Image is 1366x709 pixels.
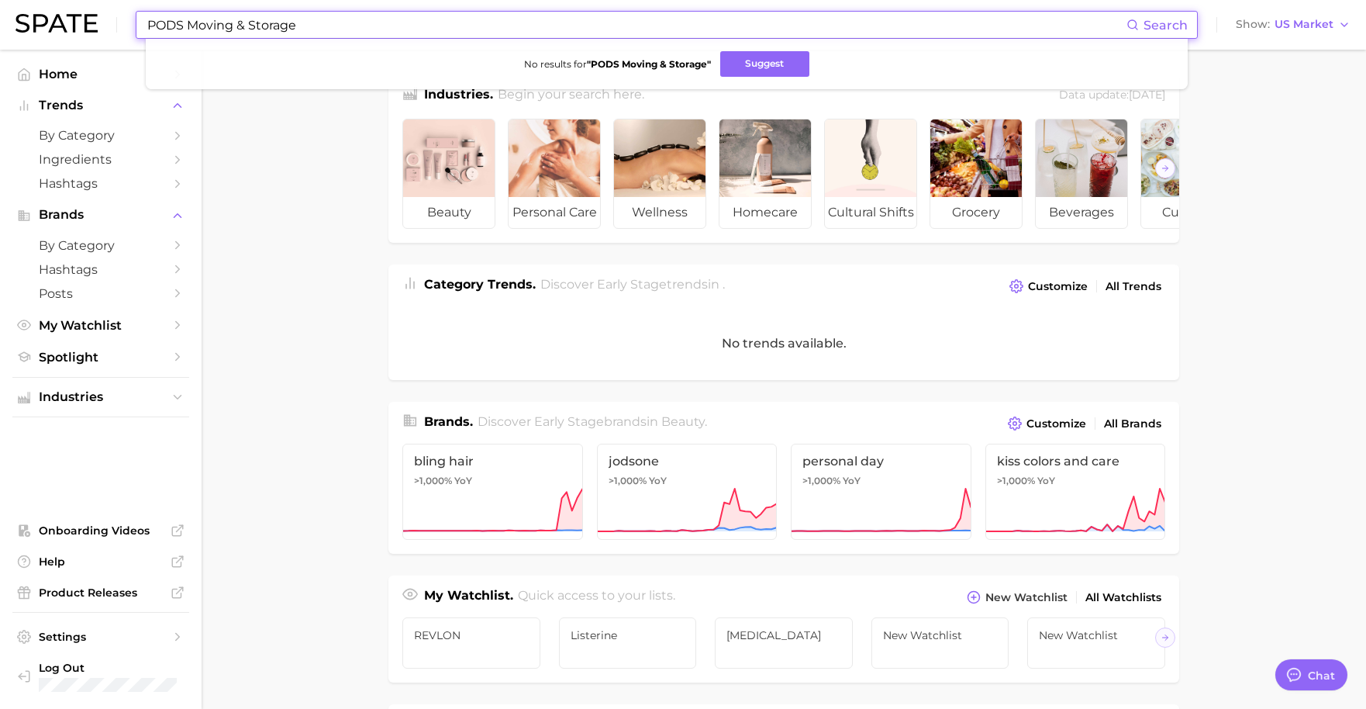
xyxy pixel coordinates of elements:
[12,94,189,117] button: Trends
[843,475,861,487] span: YoY
[1006,275,1092,297] button: Customize
[1028,280,1088,293] span: Customize
[997,475,1035,486] span: >1,000%
[12,345,189,369] a: Spotlight
[719,119,812,229] a: homecare
[1085,591,1161,604] span: All Watchlists
[39,176,163,191] span: Hashtags
[12,62,189,86] a: Home
[930,197,1022,228] span: grocery
[12,313,189,337] a: My Watchlist
[12,519,189,542] a: Onboarding Videos
[871,617,1009,669] a: New Watchlist
[1059,85,1165,106] div: Data update: [DATE]
[1104,417,1161,431] span: All Brands
[540,277,725,292] span: Discover Early Stage trends in .
[39,318,163,333] span: My Watchlist
[403,197,495,228] span: beauty
[985,591,1068,604] span: New Watchlist
[39,524,163,538] span: Onboarding Videos
[12,625,189,648] a: Settings
[1100,413,1165,434] a: All Brands
[12,386,189,409] button: Industries
[12,656,189,697] a: Log out. Currently logged in with e-mail lhighfill@hunterpr.com.
[559,617,697,669] a: Listerine
[454,475,472,487] span: YoY
[12,203,189,227] button: Brands
[1035,119,1128,229] a: beverages
[802,454,960,469] span: personal day
[597,444,778,540] a: jodsone>1,000% YoY
[824,119,917,229] a: cultural shifts
[609,454,766,469] span: jodsone
[883,629,998,642] span: New Watchlist
[39,262,163,277] span: Hashtags
[1036,197,1127,228] span: beverages
[12,147,189,171] a: Ingredients
[12,171,189,195] a: Hashtags
[509,197,600,228] span: personal care
[930,119,1023,229] a: grocery
[402,119,495,229] a: beauty
[1004,413,1090,434] button: Customize
[1027,617,1165,669] a: New Watchlist
[614,197,705,228] span: wellness
[1141,197,1233,228] span: culinary
[609,475,647,486] span: >1,000%
[12,550,189,573] a: Help
[1236,20,1270,29] span: Show
[1232,15,1354,35] button: ShowUS Market
[613,119,706,229] a: wellness
[16,14,98,33] img: SPATE
[146,12,1126,38] input: Search here for a brand, industry, or ingredient
[997,454,1154,469] span: kiss colors and care
[508,119,601,229] a: personal care
[1037,475,1055,487] span: YoY
[661,414,705,429] span: beauty
[12,233,189,258] a: by Category
[12,258,189,282] a: Hashtags
[12,123,189,147] a: by Category
[518,586,675,608] h2: Quick access to your lists.
[524,58,711,70] span: No results for
[649,475,667,487] span: YoY
[39,208,163,222] span: Brands
[424,85,493,106] h1: Industries.
[424,414,473,429] span: Brands .
[402,444,583,540] a: bling hair>1,000% YoY
[825,197,916,228] span: cultural shifts
[414,629,529,642] span: REVLON
[719,197,811,228] span: homecare
[498,85,644,106] h2: Begin your search here.
[1140,119,1233,229] a: culinary
[1102,276,1165,297] a: All Trends
[1106,280,1161,293] span: All Trends
[1155,158,1175,178] button: Scroll Right
[39,99,163,112] span: Trends
[39,555,163,569] span: Help
[12,282,189,306] a: Posts
[402,617,540,669] a: REVLON
[726,629,841,642] span: [MEDICAL_DATA]
[39,390,163,404] span: Industries
[414,475,452,486] span: >1,000%
[388,306,1179,380] div: No trends available.
[1081,587,1165,608] a: All Watchlists
[1275,20,1333,29] span: US Market
[414,454,571,469] span: bling hair
[39,128,163,143] span: by Category
[985,444,1166,540] a: kiss colors and care>1,000% YoY
[39,630,163,644] span: Settings
[791,444,971,540] a: personal day>1,000% YoY
[1039,629,1154,642] span: New Watchlist
[39,286,163,301] span: Posts
[802,475,840,486] span: >1,000%
[1155,628,1175,648] button: Scroll Right
[715,617,853,669] a: [MEDICAL_DATA]
[39,586,163,600] span: Product Releases
[720,51,809,77] button: Suggest
[39,152,163,167] span: Ingredients
[1026,417,1086,431] span: Customize
[1144,18,1188,33] span: Search
[478,414,707,429] span: Discover Early Stage brands in .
